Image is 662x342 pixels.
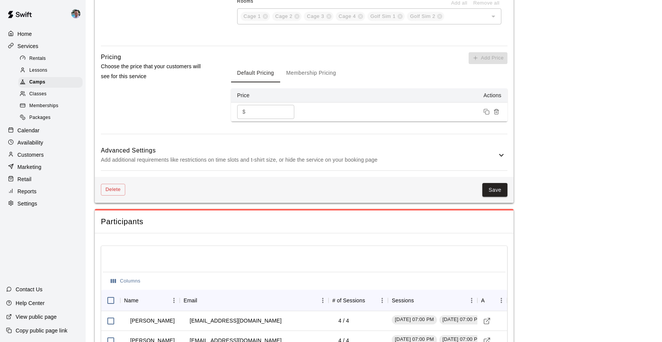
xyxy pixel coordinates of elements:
[231,88,307,103] th: Price
[496,295,507,306] button: Menu
[18,112,83,123] div: Packages
[101,184,125,196] button: Delete
[29,79,45,86] span: Camps
[482,107,491,117] button: Duplicate price
[317,295,329,306] button: Menu
[120,290,180,311] div: Name
[242,108,246,116] p: $
[101,62,207,81] p: Choose the price that your customers will see for this service
[18,30,32,38] p: Home
[18,77,83,88] div: Camps
[6,28,80,40] a: Home
[18,65,83,76] div: Lessons
[101,217,507,227] span: Participants
[332,311,355,331] td: 4 / 4
[482,183,507,197] button: Save
[18,163,41,171] p: Marketing
[6,186,80,197] a: Reports
[168,295,180,306] button: Menu
[124,290,139,311] div: Name
[392,316,437,323] span: [DATE] 07:00 PM
[439,316,484,323] span: [DATE] 07:00 PM
[29,90,46,98] span: Classes
[6,125,80,136] a: Calendar
[16,299,45,307] p: Help Center
[18,175,32,183] p: Retail
[197,295,208,306] button: Sort
[18,42,38,50] p: Services
[18,101,83,111] div: Memberships
[18,200,37,207] p: Settings
[139,295,149,306] button: Sort
[71,9,80,18] img: Ryan Goehring
[477,290,507,311] div: Actions
[18,64,86,76] a: Lessons
[29,102,58,110] span: Memberships
[481,290,485,311] div: Actions
[466,295,477,306] button: Menu
[329,290,388,311] div: # of Sessions
[18,139,43,146] p: Availability
[18,100,86,112] a: Memberships
[29,67,48,74] span: Lessons
[18,53,83,64] div: Rentals
[332,290,365,311] div: # of Sessions
[18,112,86,124] a: Packages
[485,295,496,306] button: Sort
[18,77,86,88] a: Camps
[101,146,497,156] h6: Advanced Settings
[18,53,86,64] a: Rentals
[280,64,342,82] button: Membership Pricing
[6,198,80,209] a: Settings
[70,6,86,21] div: Ryan Goehring
[183,290,197,311] div: Email
[365,295,376,306] button: Sort
[307,88,507,103] th: Actions
[6,137,80,148] a: Availability
[180,290,329,311] div: Email
[109,275,142,287] button: Select columns
[16,327,67,334] p: Copy public page link
[16,313,57,321] p: View public page
[183,311,287,331] td: [EMAIL_ADDRESS][DOMAIN_NAME]
[29,55,46,63] span: Rentals
[18,151,44,159] p: Customers
[18,188,37,195] p: Reports
[101,140,507,170] div: Advanced SettingsAdd additional requirements like restrictions on time slots and t-shirt size, or...
[231,64,280,82] button: Default Pricing
[6,149,80,161] a: Customers
[491,107,501,117] button: Remove price
[124,311,181,331] td: [PERSON_NAME]
[18,89,83,100] div: Classes
[101,155,497,165] p: Add additional requirements like restrictions on time slots and t-shirt size, or hide the service...
[18,88,86,100] a: Classes
[388,290,477,311] div: Sessions
[6,173,80,185] a: Retail
[101,52,121,62] h6: Pricing
[414,295,424,306] button: Sort
[6,161,80,173] a: Marketing
[16,286,43,293] p: Contact Us
[481,315,493,327] a: Visit customer profile
[18,127,40,134] p: Calendar
[6,40,80,52] a: Services
[392,290,414,311] div: Sessions
[29,114,51,122] span: Packages
[376,295,388,306] button: Menu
